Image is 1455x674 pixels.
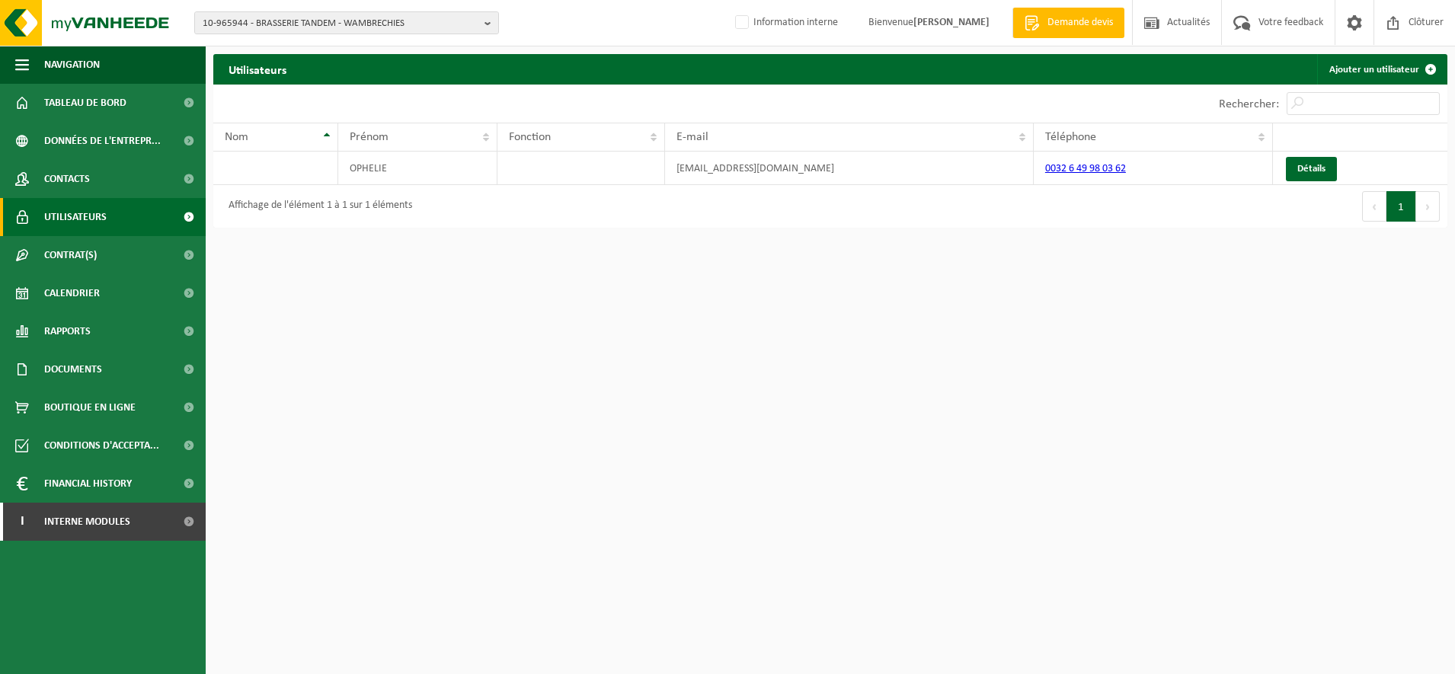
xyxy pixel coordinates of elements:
span: Interne modules [44,503,130,541]
span: Documents [44,350,102,388]
span: I [15,503,29,541]
span: Contrat(s) [44,236,97,274]
span: Demande devis [1044,15,1117,30]
a: Demande devis [1012,8,1124,38]
div: Affichage de l'élément 1 à 1 sur 1 éléments [221,193,412,220]
label: Information interne [732,11,838,34]
span: Financial History [44,465,132,503]
td: OPHELIE [338,152,497,185]
span: Conditions d'accepta... [44,426,159,465]
td: [EMAIL_ADDRESS][DOMAIN_NAME] [665,152,1034,185]
span: Navigation [44,46,100,84]
button: 10-965944 - BRASSERIE TANDEM - WAMBRECHIES [194,11,499,34]
a: Ajouter un utilisateur [1317,54,1446,85]
label: Rechercher: [1219,98,1279,110]
h2: Utilisateurs [213,54,302,84]
span: Nom [225,131,248,143]
a: Détails [1286,157,1337,181]
span: Rapports [44,312,91,350]
span: Données de l'entrepr... [44,122,161,160]
strong: [PERSON_NAME] [913,17,990,28]
span: 10-965944 - BRASSERIE TANDEM - WAMBRECHIES [203,12,478,35]
button: 1 [1386,191,1416,222]
a: 0032 6 49 98 03 62 [1045,163,1126,174]
span: Prénom [350,131,389,143]
button: Next [1416,191,1440,222]
span: Calendrier [44,274,100,312]
span: Fonction [509,131,551,143]
span: Téléphone [1045,131,1096,143]
span: E-mail [676,131,708,143]
span: Utilisateurs [44,198,107,236]
button: Previous [1362,191,1386,222]
span: Boutique en ligne [44,388,136,426]
span: Contacts [44,160,90,198]
span: Tableau de bord [44,84,126,122]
